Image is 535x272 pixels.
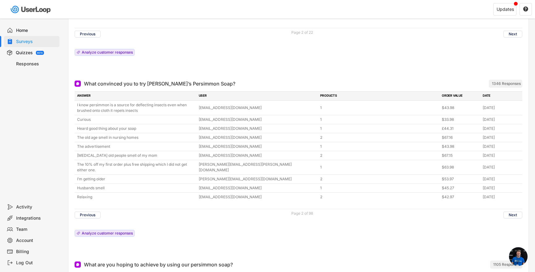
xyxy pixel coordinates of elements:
[483,117,520,122] div: [DATE]
[483,93,520,99] div: DATE
[442,185,479,191] div: $45.27
[483,176,520,182] div: [DATE]
[199,93,317,99] div: USER
[483,105,520,111] div: [DATE]
[442,93,479,99] div: ORDER VALUE
[82,50,133,54] div: Analyze customer responses
[320,165,438,170] div: 1
[523,7,528,12] button: 
[9,3,53,16] img: userloop-logo-01.svg
[320,117,438,122] div: 1
[77,102,195,113] div: I know persimmon is a source for deflecting insects even when brushed onto cloth it repels insects
[320,185,438,191] div: 1
[16,215,57,221] div: Integrations
[523,6,528,12] text: 
[320,135,438,140] div: 2
[509,247,528,266] div: Open chat
[199,176,317,182] div: [PERSON_NAME][EMAIL_ADDRESS][DOMAIN_NAME]
[442,194,479,200] div: $42.97
[483,165,520,170] div: [DATE]
[483,185,520,191] div: [DATE]
[483,135,520,140] div: [DATE]
[497,7,514,11] div: Updates
[442,117,479,122] div: $33.98
[77,153,195,158] div: [MEDICAL_DATA] old people smell of my mom
[75,212,101,218] button: Previous
[442,165,479,170] div: $63.98
[199,185,317,191] div: [EMAIL_ADDRESS][DOMAIN_NAME]
[199,153,317,158] div: [EMAIL_ADDRESS][DOMAIN_NAME]
[77,185,195,191] div: Husbands smell
[16,249,57,255] div: Billing
[320,144,438,149] div: 1
[442,135,479,140] div: $67.16
[77,126,195,131] div: Heard good thing about your soap
[16,226,57,232] div: Team
[199,135,317,140] div: [EMAIL_ADDRESS][DOMAIN_NAME]
[503,31,522,37] button: Next
[199,117,317,122] div: [EMAIL_ADDRESS][DOMAIN_NAME]
[82,231,133,235] div: Analyze customer responses
[483,126,520,131] div: [DATE]
[442,105,479,111] div: $43.98
[16,204,57,210] div: Activity
[483,153,520,158] div: [DATE]
[16,39,57,45] div: Surveys
[199,126,317,131] div: [EMAIL_ADDRESS][DOMAIN_NAME]
[320,93,438,99] div: PRODUCTS
[483,194,520,200] div: [DATE]
[76,82,80,86] img: Open Ended
[492,81,521,86] div: 1346 Responses
[320,194,438,200] div: 2
[291,31,313,34] div: Page 2 of 22
[16,260,57,266] div: Log Out
[77,117,195,122] div: Curious
[199,105,317,111] div: [EMAIL_ADDRESS][DOMAIN_NAME]
[320,126,438,131] div: 1
[77,135,195,140] div: The old age smell in nursing homes
[199,194,317,200] div: [EMAIL_ADDRESS][DOMAIN_NAME]
[16,61,57,67] div: Responses
[320,176,438,182] div: 2
[77,176,195,182] div: I’m getting older
[442,144,479,149] div: $43.98
[77,194,195,200] div: Relaxing
[442,153,479,158] div: $67.15
[16,50,33,56] div: Quizzes
[291,212,313,215] div: Page 2 of 98
[199,144,317,149] div: [EMAIL_ADDRESS][DOMAIN_NAME]
[76,263,80,266] img: Open Ended
[16,28,57,33] div: Home
[442,176,479,182] div: $53.97
[84,261,233,268] div: What are you hoping to achieve by using our persimmon soap?
[503,212,522,218] button: Next
[199,162,317,173] div: [PERSON_NAME][EMAIL_ADDRESS][PERSON_NAME][DOMAIN_NAME]
[483,144,520,149] div: [DATE]
[493,262,521,267] div: 1105 Responses
[37,52,43,54] div: BETA
[77,93,195,99] div: ANSWER
[77,162,195,173] div: The 10% off my first order plus free shipping which I did not get either one.
[320,105,438,111] div: 1
[442,126,479,131] div: £44.31
[16,238,57,243] div: Account
[77,144,195,149] div: The advertisement
[320,153,438,158] div: 2
[84,80,235,87] div: What convinced you to try [PERSON_NAME]’s Persimmon Soap?
[75,31,101,37] button: Previous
